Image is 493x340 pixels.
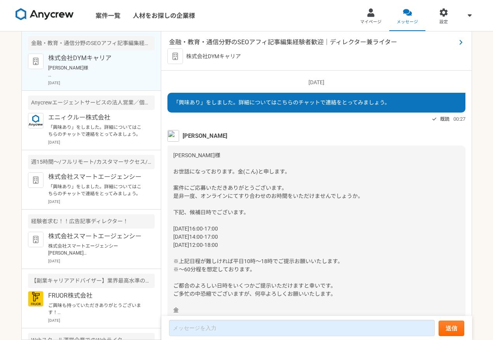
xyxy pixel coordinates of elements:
p: [DATE] [167,78,465,87]
img: default_org_logo-42cde973f59100197ec2c8e796e4974ac8490bb5b08a0eb061ff975e4574aa76.png [167,49,183,64]
p: 株式会社スマートエージェンシー [PERSON_NAME] ご連絡いただきありがとうございます。 大変魅力的な案件でございますが、現在の他業務との兼ね合いにより、週32〜40時間の稼働時間を確保... [48,243,144,257]
span: 金融・教育・通信分野のSEOアフィ記事編集経験者歓迎｜ディレクター兼ライター [169,38,456,47]
div: 金融・教育・通信分野のSEOアフィ記事編集経験者歓迎｜ディレクター兼ライター [28,36,155,50]
div: Anycrewエージェントサービスの法人営業／個人アドバイザー（RA・CA） [28,95,155,110]
span: [PERSON_NAME]様 お世話になっております。金(こん)と申します。 案件にご応募いただきありがとうございます。 是非一度、オンラインにてすり合わせのお時間をいただけませんでしょうか。 ... [173,152,363,313]
div: 【副業キャリアアドバイザー】業界最高水準の報酬率で還元します！ [28,274,155,288]
p: [DATE] [48,317,155,323]
p: ご興味も持っていただきありがとうございます！ FRUOR株式会社の[PERSON_NAME]です。 ぜひ一度オンラインにて詳細のご説明がでできればと思っております。 〜〜〜〜〜〜〜〜〜〜〜〜〜〜... [48,302,144,316]
div: 経験者求む！！広告記事ディレクター！ [28,214,155,229]
span: [PERSON_NAME] [183,132,227,140]
p: [DATE] [48,80,155,86]
span: メッセージ [397,19,418,25]
img: logo_text_blue_01.png [28,113,44,128]
p: エニィクルー株式会社 [48,113,144,122]
img: 8DqYSo04kwAAAAASUVORK5CYII= [16,8,74,21]
p: 株式会社スマートエージェンシー [48,232,144,241]
button: 送信 [439,321,464,336]
span: マイページ [360,19,382,25]
span: 既読 [440,114,449,124]
p: 株式会社DYMキャリア [186,52,241,61]
span: 「興味あり」をしました。詳細についてはこちらのチャットで連絡をとってみましょう。 [173,99,390,106]
p: [PERSON_NAME]様 お世話になっております。 ご確認いただきましてありがとうございます。 ーーー [DATE]14:00～ Zoom URL: [URL][DOMAIN_NAME][S... [48,64,144,78]
p: FRUOR株式会社 [48,291,144,300]
p: [DATE] [48,258,155,264]
div: 週15時間〜/フルリモート/カスタマーサクセス/AIツール導入支援担当! [28,155,155,169]
span: 設定 [439,19,448,25]
img: default_org_logo-42cde973f59100197ec2c8e796e4974ac8490bb5b08a0eb061ff975e4574aa76.png [28,232,44,247]
p: [DATE] [48,139,155,145]
img: default_org_logo-42cde973f59100197ec2c8e796e4974ac8490bb5b08a0eb061ff975e4574aa76.png [28,172,44,188]
p: 株式会社DYMキャリア [48,54,144,63]
p: 「興味あり」をしました。詳細についてはこちらのチャットで連絡をとってみましょう。 [48,124,144,138]
p: 株式会社スマートエージェンシー [48,172,144,182]
img: default_org_logo-42cde973f59100197ec2c8e796e4974ac8490bb5b08a0eb061ff975e4574aa76.png [28,54,44,69]
img: unnamed.png [167,130,179,142]
span: 00:27 [453,115,465,123]
p: [DATE] [48,199,155,205]
img: FRUOR%E3%83%AD%E3%82%B3%E3%82%99.png [28,291,44,307]
p: 「興味あり」をしました。詳細についてはこちらのチャットで連絡をとってみましょう。 [48,183,144,197]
